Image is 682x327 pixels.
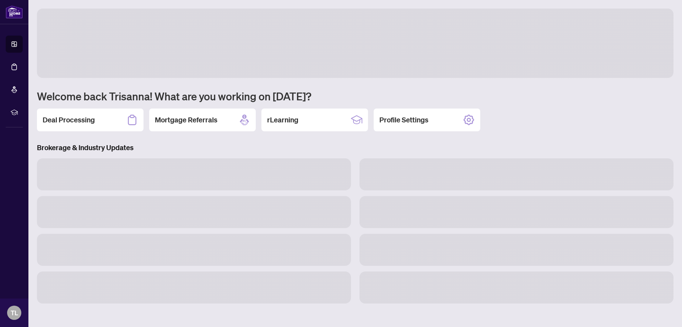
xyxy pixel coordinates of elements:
[267,115,298,125] h2: rLearning
[37,89,673,103] h1: Welcome back Trisanna! What are you working on [DATE]?
[11,308,18,318] span: TL
[6,5,23,19] img: logo
[155,115,217,125] h2: Mortgage Referrals
[43,115,95,125] h2: Deal Processing
[379,115,428,125] h2: Profile Settings
[37,143,673,153] h3: Brokerage & Industry Updates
